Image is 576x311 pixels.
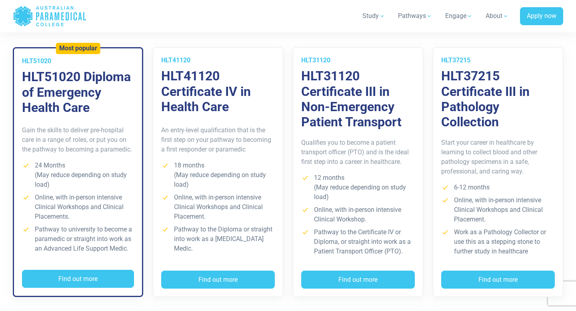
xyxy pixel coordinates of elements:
[22,57,51,65] span: HLT51020
[441,227,555,256] li: Work as a Pathology Collector or use this as a stepping stone to further study in healthcare
[161,271,275,289] button: Find out more
[22,225,134,253] li: Pathway to university to become a paramedic or straight into work as an Advanced Life Support Medic.
[161,68,275,114] h3: HLT41120 Certificate IV in Health Care
[433,47,563,297] a: HLT37215 HLT37215 Certificate III in Pathology Collection Start your career in healthcare by lear...
[22,69,134,115] h3: HLT51020 Diploma of Emergency Health Care
[22,193,134,221] li: Online, with in-person intensive Clinical Workshops and Clinical Placements.
[13,47,143,297] a: Most popular HLT51020 HLT51020 Diploma of Emergency Health Care Gain the skills to deliver pre-ho...
[441,195,555,224] li: Online, with in-person intensive Clinical Workshops and Clinical Placement.
[301,271,415,289] button: Find out more
[161,56,190,64] span: HLT41120
[161,193,275,221] li: Online, with in-person intensive Clinical Workshops and Clinical Placement.
[441,56,470,64] span: HLT37215
[301,138,415,167] p: Qualifies you to become a patient transport officer (PTO) and is the ideal first step into a care...
[59,45,97,52] h5: Most popular
[293,47,423,297] a: HLT31120 HLT31120 Certificate III in Non-Emergency Patient Transport Qualifies you to become a pa...
[441,183,555,192] li: 6-12 months
[301,173,415,202] li: 12 months (May reduce depending on study load)
[161,225,275,253] li: Pathway to the Diploma or straight into work as a [MEDICAL_DATA] Medic.
[22,270,134,288] button: Find out more
[301,205,415,224] li: Online, with in-person intensive Clinical Workshop.
[301,56,330,64] span: HLT31120
[441,271,555,289] button: Find out more
[161,126,275,154] p: An entry-level qualification that is the first step on your pathway to becoming a first responder...
[153,47,283,297] a: HLT41120 HLT41120 Certificate IV in Health Care An entry-level qualification that is the first st...
[441,68,555,130] h3: HLT37215 Certificate III in Pathology Collection
[22,161,134,189] li: 24 Months (May reduce depending on study load)
[441,138,555,176] p: Start your career in healthcare by learning to collect blood and other pathology specimens in a s...
[22,126,134,154] p: Gain the skills to deliver pre-hospital care in a range of roles, or put you on the pathway to be...
[301,227,415,256] li: Pathway to the Certificate IV or Diploma, or straight into work as a Patient Transport Officer (P...
[161,161,275,189] li: 18 months (May reduce depending on study load)
[301,68,415,130] h3: HLT31120 Certificate III in Non-Emergency Patient Transport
